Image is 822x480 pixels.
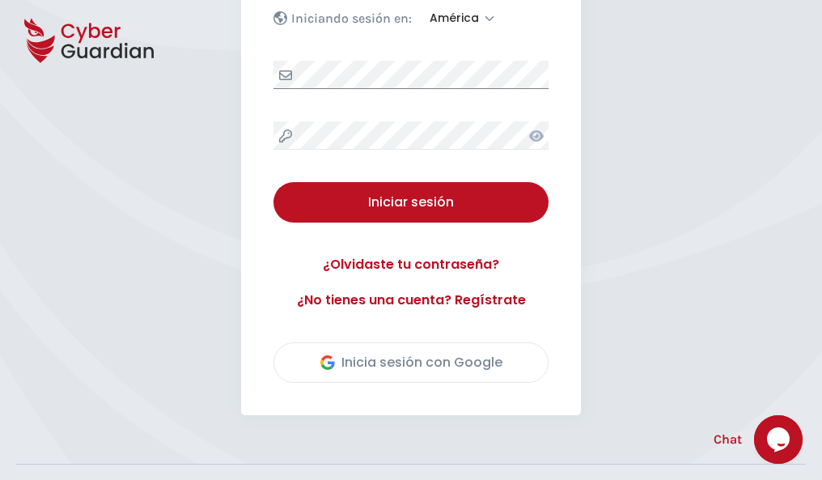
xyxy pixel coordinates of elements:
div: Iniciar sesión [286,193,536,212]
button: Iniciar sesión [273,182,549,223]
a: ¿No tienes una cuenta? Regístrate [273,291,549,310]
span: Chat [714,430,742,449]
button: Inicia sesión con Google [273,342,549,383]
iframe: chat widget [754,415,806,464]
div: Inicia sesión con Google [320,353,502,372]
a: ¿Olvidaste tu contraseña? [273,255,549,274]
